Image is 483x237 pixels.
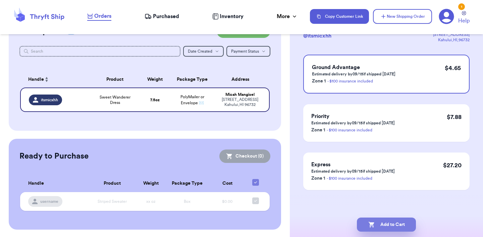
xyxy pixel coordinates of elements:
span: Inventory [220,12,244,20]
div: More [277,12,298,20]
span: Ground Advantage [312,65,360,70]
h2: Ready to Purchase [19,151,89,162]
div: [STREET_ADDRESS] Kahului , HI 96732 [219,97,261,107]
a: 1 [439,9,454,24]
span: Purchased [153,12,179,20]
a: - $100 insurance included [327,128,372,132]
button: Date Created [183,46,224,57]
th: Weight [137,175,166,192]
p: Estimated delivery by 09/15 if shipped [DATE] [311,169,395,174]
th: Package Type [170,71,215,87]
a: Orders [87,12,111,21]
p: Estimated delivery by 09/15 if shipped [DATE] [312,71,395,77]
span: Orders [94,12,111,20]
button: Payment Status [226,46,270,57]
a: - $100 insurance included [327,79,373,83]
p: $ 7.88 [447,112,462,122]
span: Striped Sweater [98,199,127,203]
button: Copy Customer Link [310,9,369,24]
th: Address [215,71,270,87]
span: Zone 1 [312,79,326,83]
button: Add to Cart [357,218,416,232]
span: username [40,199,58,204]
span: PolyMailer or Envelope ✉️ [180,95,204,105]
a: Help [458,11,470,25]
span: Sweet Wanderer Dress [94,95,136,105]
div: [STREET_ADDRESS] [433,32,470,37]
th: Weight [140,71,170,87]
span: Date Created [188,49,212,53]
button: Checkout (0) [219,150,270,163]
span: Help [458,17,470,25]
span: Box [184,199,191,203]
span: xx oz [146,199,156,203]
span: Handle [28,180,44,187]
a: - $100 insurance included [327,176,372,180]
a: Inventory [212,12,244,20]
input: Search [19,46,180,57]
a: Purchased [145,12,179,20]
button: New Shipping Order [373,9,432,24]
strong: 7.5 oz [150,98,160,102]
th: Product [90,71,140,87]
span: Zone 1 [311,176,325,181]
span: @ itsmicxhh [303,33,331,39]
span: itsmicxhh [41,97,58,103]
span: $0.00 [222,199,232,203]
span: Payment Status [231,49,259,53]
div: Kahului , HI , 96732 [433,37,470,43]
span: Handle [28,76,44,83]
th: Product [88,175,137,192]
button: Sort ascending [44,75,49,83]
span: Priority [311,114,329,119]
p: $ 4.65 [445,63,461,73]
th: Package Type [165,175,209,192]
div: Micah Mangisel [219,92,261,97]
p: $ 27.20 [443,161,462,170]
th: Cost [209,175,245,192]
span: Zone 1 [311,128,325,132]
p: Estimated delivery by 09/15 if shipped [DATE] [311,120,395,126]
span: Express [311,162,330,167]
div: 1 [458,3,465,10]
